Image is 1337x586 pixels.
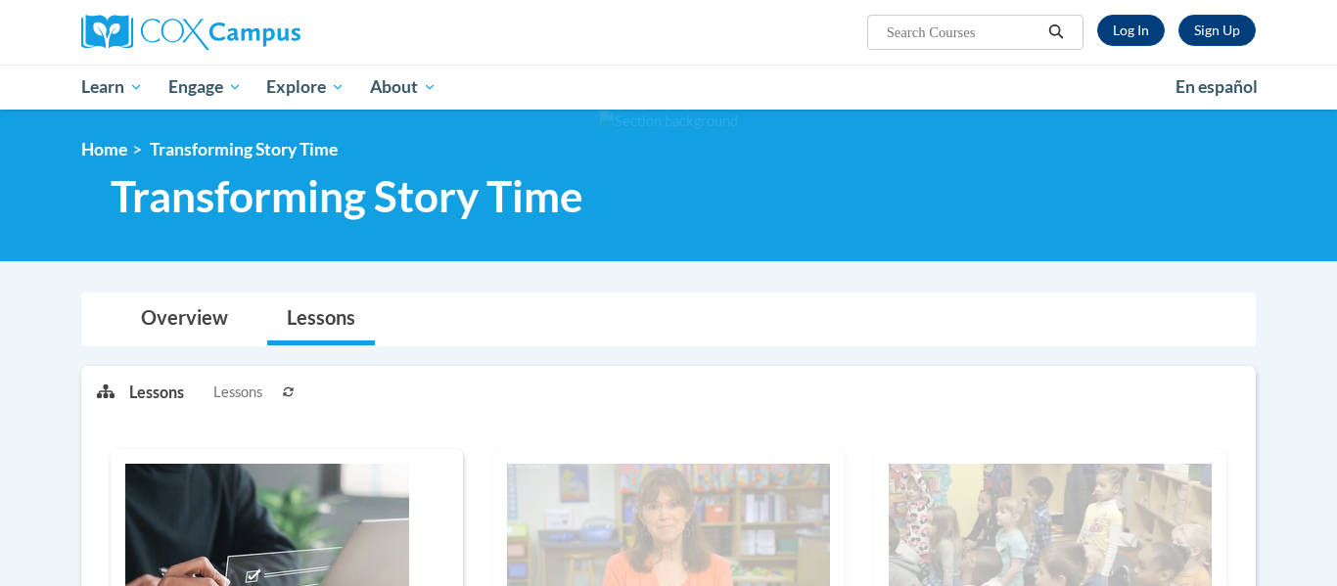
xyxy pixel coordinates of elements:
[121,293,248,345] a: Overview
[1097,15,1165,46] a: Log In
[111,170,583,222] span: Transforming Story Time
[266,75,345,99] span: Explore
[81,15,453,50] a: Cox Campus
[370,75,437,99] span: About
[168,75,242,99] span: Engage
[81,139,127,159] a: Home
[1163,67,1270,108] a: En español
[1041,21,1071,44] button: Search
[254,65,357,110] a: Explore
[81,15,300,50] img: Cox Campus
[1178,15,1256,46] a: Register
[129,382,184,403] p: Lessons
[885,21,1041,44] input: Search Courses
[357,65,449,110] a: About
[52,65,1285,110] div: Main menu
[267,293,375,345] a: Lessons
[599,111,738,132] img: Section background
[81,75,143,99] span: Learn
[156,65,254,110] a: Engage
[1176,76,1258,97] span: En español
[69,65,156,110] a: Learn
[150,139,338,159] span: Transforming Story Time
[213,382,262,403] span: Lessons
